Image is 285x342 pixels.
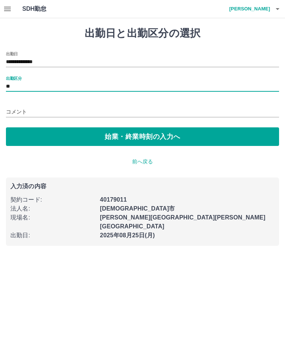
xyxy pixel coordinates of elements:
[6,158,279,166] p: 前へ戻る
[10,204,95,213] p: 法人名 :
[10,231,95,240] p: 出勤日 :
[100,214,265,229] b: [PERSON_NAME][GEOGRAPHIC_DATA][PERSON_NAME][GEOGRAPHIC_DATA]
[6,51,18,56] label: 出勤日
[100,232,155,238] b: 2025年08月25日(月)
[100,205,175,212] b: [DEMOGRAPHIC_DATA]市
[10,213,95,222] p: 現場名 :
[10,183,275,189] p: 入力済の内容
[6,75,22,81] label: 出勤区分
[100,196,127,203] b: 40179011
[6,27,279,40] h1: 出勤日と出勤区分の選択
[6,127,279,146] button: 始業・終業時刻の入力へ
[10,195,95,204] p: 契約コード :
